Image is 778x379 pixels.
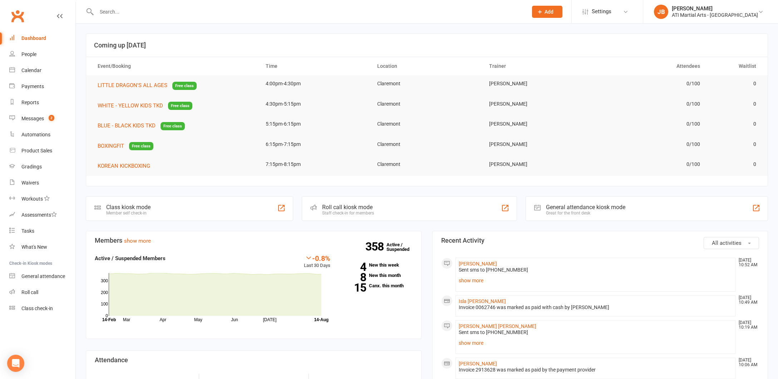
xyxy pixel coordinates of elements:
[9,46,75,62] a: People
[595,75,706,92] td: 0/100
[21,116,44,121] div: Messages
[21,273,65,279] div: General attendance
[735,358,759,367] time: [DATE] 10:06 AM
[459,338,732,348] a: show more
[9,223,75,239] a: Tasks
[341,263,413,267] a: 4New this week
[459,276,732,285] a: show more
[365,241,386,252] strong: 358
[98,163,150,169] span: KOREAN KICKBOXING
[95,237,413,244] h3: Members
[595,136,706,153] td: 0/100
[595,116,706,132] td: 0/100
[595,96,706,112] td: 0/100
[672,12,758,18] div: ATI Martial Arts - [GEOGRAPHIC_DATA]
[532,6,562,18] button: Add
[304,254,330,269] div: Last 30 Days
[371,57,483,75] th: Location
[9,191,75,207] a: Workouts
[712,240,742,246] span: All activities
[95,357,413,364] h3: Attendance
[371,136,483,153] td: Claremont
[21,305,53,311] div: Class check-in
[483,136,595,153] td: [PERSON_NAME]
[706,136,762,153] td: 0
[706,75,762,92] td: 0
[546,204,625,211] div: General attendance kiosk mode
[259,75,371,92] td: 4:00pm-4:30pm
[735,320,759,330] time: [DATE] 10:19 AM
[21,100,39,105] div: Reports
[168,102,192,110] span: Free class
[459,367,732,373] div: Invoice 2913628 was marked as paid by the payment provider
[371,75,483,92] td: Claremont
[9,95,75,111] a: Reports
[595,57,706,75] th: Attendees
[706,57,762,75] th: Waitlist
[9,79,75,95] a: Payments
[545,9,553,15] span: Add
[259,156,371,173] td: 7:15pm-8:15pm
[98,162,155,170] button: KOREAN KICKBOXING
[161,122,185,130] span: Free class
[259,136,371,153] td: 6:15pm-7:15pm
[9,268,75,284] a: General attendance kiosk mode
[9,159,75,175] a: Gradings
[735,258,759,267] time: [DATE] 10:52 AM
[483,96,595,112] td: [PERSON_NAME]
[9,300,75,317] a: Class kiosk mode
[9,143,75,159] a: Product Sales
[441,237,759,244] h3: Recent Activity
[98,82,167,89] span: LITTLE DRAGON'S ALL AGES
[706,116,762,132] td: 0
[7,355,24,372] div: Open Intercom Messenger
[21,196,43,202] div: Workouts
[371,116,483,132] td: Claremont
[98,143,124,149] span: BOXINGFIT
[706,156,762,173] td: 0
[322,204,374,211] div: Roll call kiosk mode
[21,35,46,41] div: Dashboard
[21,132,50,137] div: Automations
[106,211,151,216] div: Member self check-in
[172,82,197,90] span: Free class
[371,156,483,173] td: Claremont
[9,62,75,79] a: Calendar
[95,255,166,262] strong: Active / Suspended Members
[459,298,506,304] a: Isla [PERSON_NAME]
[98,121,185,130] button: BLUE - BLACK KIDS TKDFree class
[341,262,366,272] strong: 4
[129,142,153,150] span: Free class
[21,244,47,250] div: What's New
[98,142,153,151] button: BOXINGFITFree class
[341,283,413,288] a: 15Canx. this month
[483,57,595,75] th: Trainer
[124,238,151,244] a: show more
[371,96,483,112] td: Claremont
[98,122,156,129] span: BLUE - BLACK KIDS TKD
[483,75,595,92] td: [PERSON_NAME]
[459,304,732,310] div: Invoice 0062746 was marked as paid with cash by [PERSON_NAME]
[21,164,42,170] div: Gradings
[98,102,163,109] span: WHITE - YELLOW KIDS TKD
[546,211,625,216] div: Great for the front desk
[9,111,75,127] a: Messages 2
[341,282,366,293] strong: 15
[21,289,38,295] div: Roll call
[459,267,528,273] span: Sent sms to [PHONE_NUMBER]
[341,272,366,283] strong: 8
[9,284,75,300] a: Roll call
[459,361,497,367] a: [PERSON_NAME]
[9,207,75,223] a: Assessments
[259,57,371,75] th: Time
[49,115,54,121] span: 2
[21,51,36,57] div: People
[459,329,528,335] span: Sent sms to [PHONE_NUMBER]
[21,212,57,218] div: Assessments
[259,96,371,112] td: 4:30pm-5:15pm
[94,7,523,17] input: Search...
[9,7,26,25] a: Clubworx
[304,254,330,262] div: -0.8%
[459,261,497,267] a: [PERSON_NAME]
[9,175,75,191] a: Waivers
